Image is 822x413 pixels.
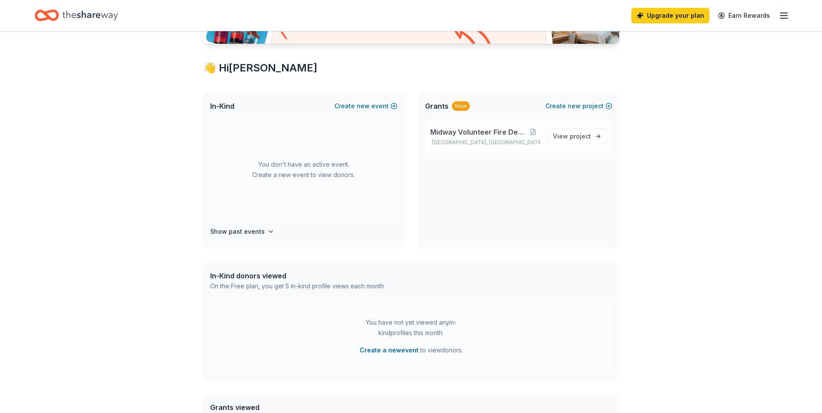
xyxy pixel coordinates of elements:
[450,18,493,50] img: Curvy arrow
[430,139,540,146] p: [GEOGRAPHIC_DATA], [GEOGRAPHIC_DATA]
[360,345,463,355] span: to view donors .
[35,5,118,26] a: Home
[210,226,265,237] h4: Show past events
[210,271,385,281] div: In-Kind donors viewed
[631,8,709,23] a: Upgrade your plan
[210,281,385,291] div: On the Free plan, you get 5 in-kind profile views each month.
[210,226,274,237] button: Show past events
[568,101,581,111] span: new
[425,101,448,111] span: Grants
[210,402,380,413] div: Grants viewed
[335,101,397,111] button: Createnewevent
[357,101,370,111] span: new
[430,127,526,137] span: Midway Volunteer Fire Department
[357,317,465,338] div: You have not yet viewed any in-kind profiles this month.
[210,120,397,219] div: You don't have an active event. Create a new event to view donors.
[452,101,470,111] div: New
[553,131,591,142] span: View
[203,61,619,75] div: 👋 Hi [PERSON_NAME]
[713,8,775,23] a: Earn Rewards
[546,101,612,111] button: Createnewproject
[570,132,591,140] span: project
[210,101,234,111] span: In-Kind
[547,129,607,144] a: View project
[360,345,419,355] button: Create a newevent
